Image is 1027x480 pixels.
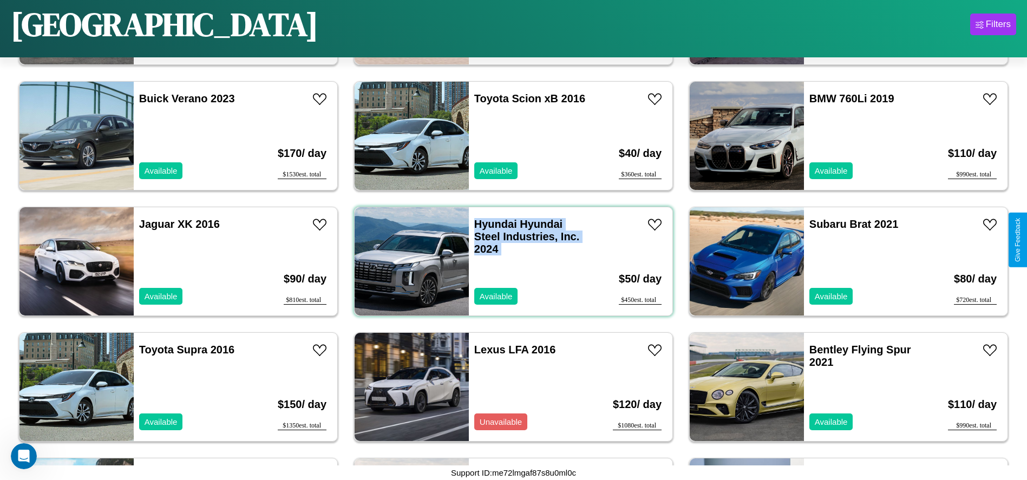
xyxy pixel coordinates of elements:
h1: [GEOGRAPHIC_DATA] [11,2,318,47]
h3: $ 50 / day [619,262,662,296]
div: $ 720 est. total [954,296,997,305]
div: $ 450 est. total [619,296,662,305]
h3: $ 110 / day [948,387,997,422]
p: Available [145,163,178,178]
p: Available [145,415,178,429]
p: Available [480,289,513,304]
a: Subaru Brat 2021 [809,218,899,230]
iframe: Intercom live chat [11,443,37,469]
div: Filters [986,19,1011,30]
p: Unavailable [480,415,522,429]
div: $ 1530 est. total [278,170,326,179]
h3: $ 90 / day [284,262,326,296]
p: Available [480,163,513,178]
a: Toyota Supra 2016 [139,344,234,356]
a: Hyundai Hyundai Steel Industries, Inc. 2024 [474,218,580,255]
div: $ 990 est. total [948,170,997,179]
div: Give Feedback [1014,218,1022,262]
button: Filters [970,14,1016,35]
p: Available [815,163,848,178]
a: Buick Verano 2023 [139,93,235,104]
a: Jaguar XK 2016 [139,218,220,230]
h3: $ 110 / day [948,136,997,170]
h3: $ 40 / day [619,136,662,170]
a: BMW 760Li 2019 [809,93,894,104]
h3: $ 80 / day [954,262,997,296]
a: Lexus LFA 2016 [474,344,555,356]
h3: $ 170 / day [278,136,326,170]
p: Available [815,415,848,429]
div: $ 1350 est. total [278,422,326,430]
p: Available [815,289,848,304]
div: $ 360 est. total [619,170,662,179]
h3: $ 120 / day [613,387,662,422]
div: $ 990 est. total [948,422,997,430]
p: Support ID: me72lmgaf87s8u0ml0c [451,465,576,480]
a: Bentley Flying Spur 2021 [809,344,911,368]
div: $ 810 est. total [284,296,326,305]
h3: $ 150 / day [278,387,326,422]
p: Available [145,289,178,304]
div: $ 1080 est. total [613,422,662,430]
a: Toyota Scion xB 2016 [474,93,585,104]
